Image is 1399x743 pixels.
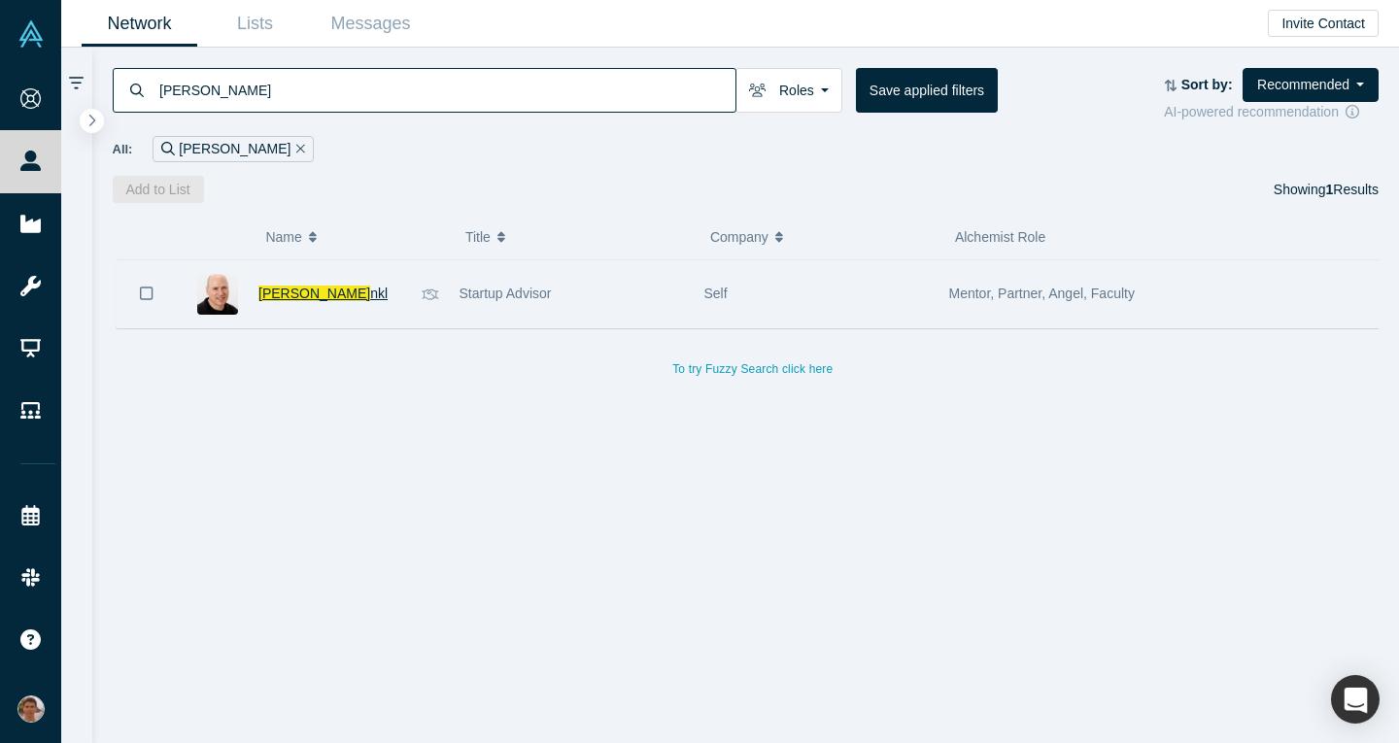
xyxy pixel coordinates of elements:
[465,217,491,257] span: Title
[856,68,998,113] button: Save applied filters
[735,68,842,113] button: Roles
[1268,10,1379,37] button: Invite Contact
[265,217,301,257] span: Name
[1181,77,1233,92] strong: Sort by:
[370,286,388,301] span: nkl
[710,217,768,257] span: Company
[1326,182,1379,197] span: Results
[197,1,313,47] a: Lists
[17,695,45,723] img: Mikhail Baklanov's Account
[1164,102,1379,122] div: AI-powered recommendation
[17,20,45,48] img: Alchemist Vault Logo
[113,176,204,203] button: Add to List
[157,67,735,113] input: Search by name, title, company, summary, expertise, investment criteria or topics of focus
[710,217,935,257] button: Company
[949,286,1135,301] span: Mentor, Partner, Angel, Faculty
[117,259,177,327] button: Bookmark
[955,229,1045,245] span: Alchemist Role
[1243,68,1379,102] button: Recommended
[704,286,728,301] span: Self
[1326,182,1334,197] strong: 1
[659,356,846,382] button: To try Fuzzy Search click here
[82,1,197,47] a: Network
[258,286,388,301] a: [PERSON_NAME]nkl
[313,1,428,47] a: Messages
[265,217,445,257] button: Name
[153,136,314,162] div: [PERSON_NAME]
[1274,176,1379,203] div: Showing
[258,286,370,301] span: [PERSON_NAME]
[197,274,238,315] img: Adam Frankl's Profile Image
[460,286,552,301] span: Startup Advisor
[465,217,690,257] button: Title
[290,138,305,160] button: Remove Filter
[113,140,133,159] span: All:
